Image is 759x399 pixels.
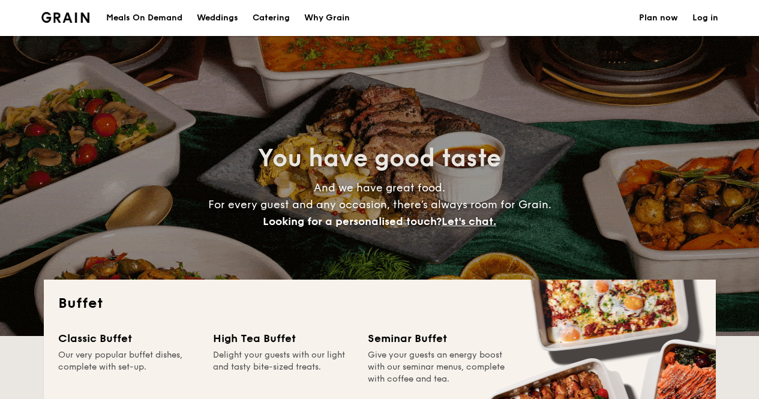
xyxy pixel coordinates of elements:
span: You have good taste [258,144,501,173]
div: Delight your guests with our light and tasty bite-sized treats. [213,349,353,385]
span: And we have great food. For every guest and any occasion, there’s always room for Grain. [208,181,551,228]
div: Give your guests an energy boost with our seminar menus, complete with coffee and tea. [368,349,508,385]
h2: Buffet [58,294,701,313]
div: Our very popular buffet dishes, complete with set-up. [58,349,199,385]
div: Classic Buffet [58,330,199,347]
img: Grain [41,12,90,23]
div: Seminar Buffet [368,330,508,347]
span: Looking for a personalised touch? [263,215,442,228]
span: Let's chat. [442,215,496,228]
div: High Tea Buffet [213,330,353,347]
a: Logotype [41,12,90,23]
